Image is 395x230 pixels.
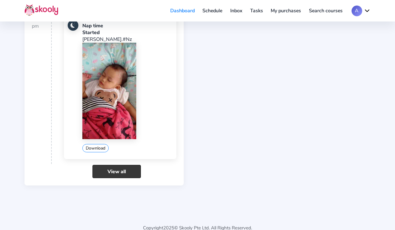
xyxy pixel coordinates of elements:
a: Inbox [226,6,246,16]
a: Schedule [199,6,227,16]
img: Skooly [24,4,58,16]
div: pm [32,23,51,29]
a: Search courses [305,6,347,16]
img: nap.jpg [68,20,78,31]
button: Achevron down outline [352,6,371,16]
div: Nap time [82,22,172,29]
a: View all [92,165,141,178]
p: [PERSON_NAME].#Nz [82,36,172,43]
button: Download [82,144,109,152]
a: Tasks [246,6,267,16]
div: Started [82,29,172,36]
a: My purchases [267,6,305,16]
img: 202104071438387111897763368059003078994658452192202509260537480440371593194386.jpg [82,43,136,139]
div: 12:37 [32,16,52,164]
a: Dashboard [166,6,199,16]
